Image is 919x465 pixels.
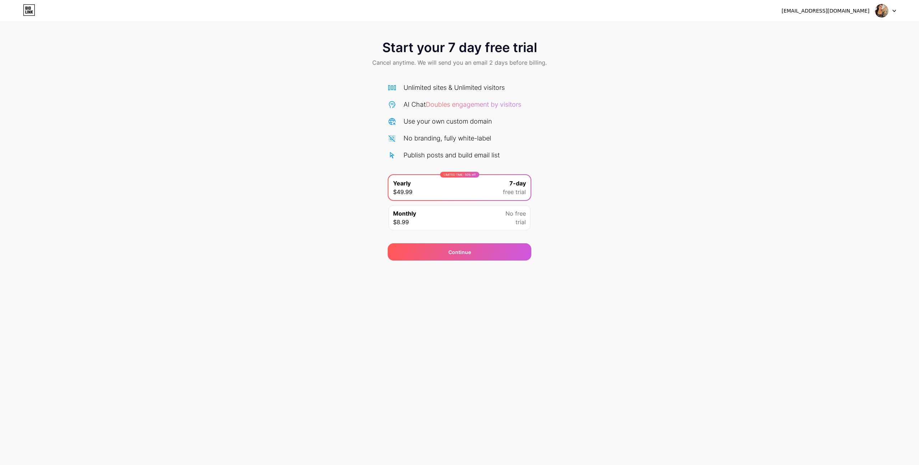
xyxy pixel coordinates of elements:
span: Yearly [393,179,411,188]
div: Unlimited sites & Unlimited visitors [403,83,505,92]
div: No branding, fully white-label [403,133,491,143]
span: Doubles engagement by visitors [426,101,521,108]
div: Use your own custom domain [403,116,492,126]
div: [EMAIL_ADDRESS][DOMAIN_NAME] [782,7,869,15]
div: Publish posts and build email list [403,150,500,160]
img: tadicka [875,4,888,18]
span: Start your 7 day free trial [382,40,537,55]
span: trial [516,218,526,226]
div: LIMITED TIME : 50% off [440,172,479,178]
span: $8.99 [393,218,409,226]
span: No free [505,209,526,218]
span: $49.99 [393,188,412,196]
span: free trial [503,188,526,196]
span: Cancel anytime. We will send you an email 2 days before billing. [372,58,547,67]
span: 7-day [509,179,526,188]
div: Continue [448,248,471,256]
span: Monthly [393,209,416,218]
div: AI Chat [403,100,521,109]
